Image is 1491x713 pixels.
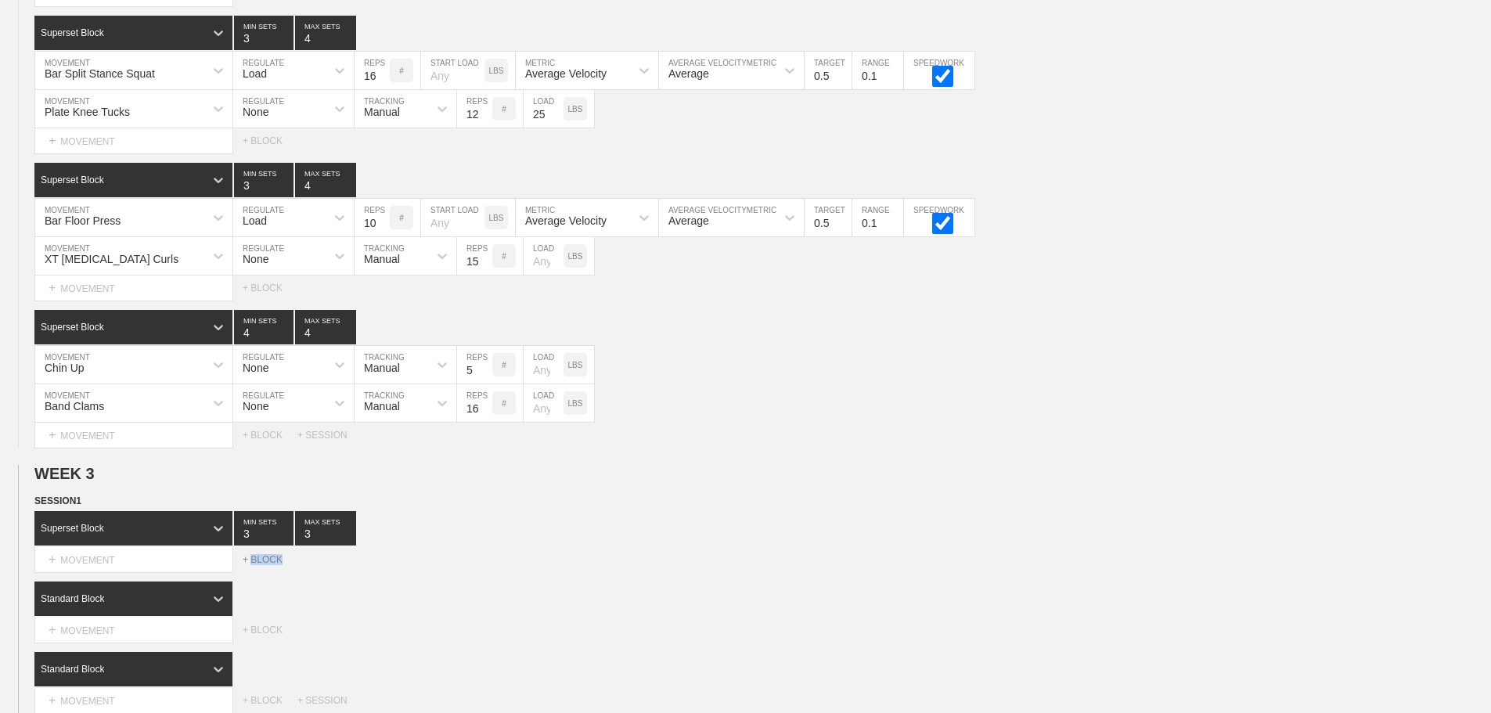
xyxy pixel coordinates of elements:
input: Any [524,237,564,275]
input: Any [421,199,484,236]
div: + SESSION [297,430,360,441]
div: Band Clams [45,400,104,412]
div: Superset Block [41,175,104,185]
span: + [49,428,56,441]
div: Manual [364,362,400,374]
p: # [399,67,404,75]
p: # [399,214,404,222]
span: + [49,134,56,147]
p: LBS [489,214,504,222]
div: Superset Block [41,27,104,38]
div: None [243,106,268,118]
div: Superset Block [41,523,104,534]
div: None [243,400,268,412]
p: LBS [568,361,583,369]
div: + BLOCK [243,430,297,441]
div: None [243,362,268,374]
div: Average [668,214,709,227]
input: Any [524,346,564,384]
div: Load [243,214,267,227]
input: None [295,163,356,197]
div: Bar Split Stance Squat [45,67,155,80]
input: Any [421,52,484,89]
div: Load [243,67,267,80]
p: # [502,252,506,261]
span: + [49,553,56,566]
div: Manual [364,106,400,118]
p: # [502,399,506,408]
div: MOVEMENT [34,423,233,448]
p: # [502,361,506,369]
div: None [243,253,268,265]
div: Average Velocity [525,214,607,227]
span: WEEK 3 [34,465,95,482]
div: MOVEMENT [34,547,233,573]
iframe: Chat Widget [1413,638,1491,713]
div: Chin Up [45,362,85,374]
div: Bar Floor Press [45,214,121,227]
div: Average Velocity [525,67,607,80]
div: MOVEMENT [34,618,233,643]
p: LBS [568,399,583,408]
input: Any [524,384,564,422]
div: Standard Block [41,593,104,604]
div: + BLOCK [243,554,297,565]
span: + [49,693,56,707]
div: MOVEMENT [34,128,233,154]
span: + [49,281,56,294]
input: Any [524,90,564,128]
div: MOVEMENT [34,275,233,301]
div: Average [668,67,709,80]
div: + BLOCK [243,625,297,636]
p: LBS [568,252,583,261]
p: # [502,105,506,113]
div: Manual [364,400,400,412]
div: Standard Block [41,664,104,675]
div: Plate Knee Tucks [45,106,130,118]
div: Manual [364,253,400,265]
input: None [295,310,356,344]
span: SESSION 1 [34,495,81,506]
div: + BLOCK [243,135,297,146]
p: LBS [568,105,583,113]
div: + SESSION [297,695,360,706]
input: None [295,511,356,546]
div: XT [MEDICAL_DATA] Curls [45,253,178,265]
div: + BLOCK [243,695,297,706]
div: Superset Block [41,322,104,333]
div: + BLOCK [243,283,297,293]
span: + [49,623,56,636]
input: None [295,16,356,50]
p: LBS [489,67,504,75]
